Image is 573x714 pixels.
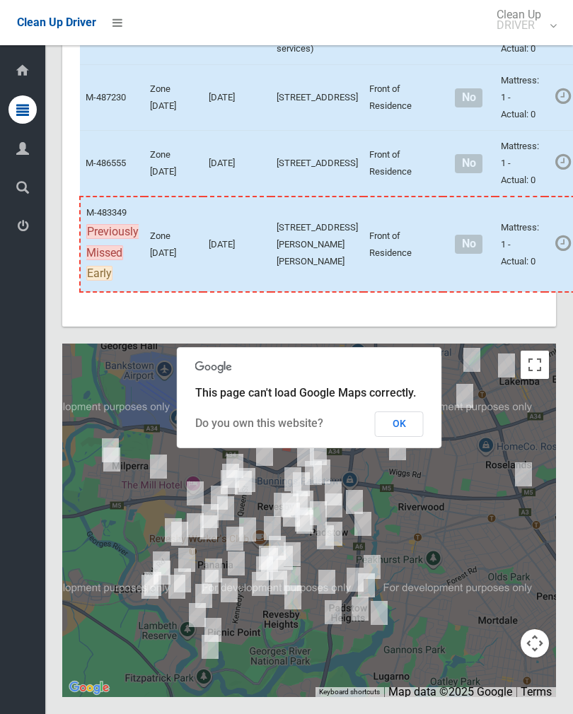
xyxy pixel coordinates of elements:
[287,467,316,502] div: 73 Mackenzie Street, REVESBY NSW 2212<br>Status : AssignedToRoute<br><a href="/driver/booking/488...
[278,537,306,572] div: 34 Hydrae Street, REVESBY NSW 2212<br>Status : AssignedToRoute<br><a href="/driver/booking/487709...
[364,197,443,292] td: Front of Residence
[495,65,545,131] td: Mattress: 1 - Actual: 0
[304,496,332,531] div: 16D Sphinx Avenue, PADSTOW NSW 2211<br>Status : Collected<br><a href="/driver/booking/487026/comp...
[221,521,249,556] div: 11 Roslyn Avenue, PANANIA NSW 2213<br>Status : AssignedToRoute<br><a href="/driver/booking/485402...
[203,131,271,197] td: [DATE]
[375,411,424,437] button: OK
[190,578,218,614] div: 16 Colleen Avenue, PICNIC POINT NSW 2213<br>Status : AssignedToRoute<br><a href="/driver/booking/...
[268,487,296,522] div: 111A The River Road, REVESBY NSW 2212<br>Status : AssignedToRoute<br><a href="/driver/booking/487...
[364,131,443,197] td: Front of Residence
[66,679,112,697] a: Click to see this area on Google Maps
[144,65,203,131] td: Zone [DATE]
[458,342,486,378] div: 646 Punchbowl Road, WILEY PARK NSW 2195<br>Status : Collected<br><a href="/driver/booking/486576/...
[349,506,377,542] div: 4 Parmal Avenue, PADSTOW NSW 2211<br>Status : AssignedToRoute<br><a href="/driver/booking/486436/...
[222,546,250,581] div: 8b Gorman Avenue, PANANIA NSW 2213<br>Status : AssignedToRoute<br><a href="/driver/booking/487488...
[346,591,374,626] div: 91 Villiers Road, PADSTOW HEIGHTS NSW 2211<br>Status : AssignedToRoute<br><a href="/driver/bookin...
[555,153,571,171] i: Booking awaiting collection. Mark as collected or report issues to complete task.
[212,491,240,526] div: 76 Horsley Road, PANANIA NSW 2213<br>Status : AssignedToRoute<br><a href="/driver/booking/487276/...
[261,550,289,585] div: 274 The River Road, REVESBY NSW 2212<br>Status : AssignedToRoute<br><a href="/driver/booking/4868...
[308,454,336,489] div: 1 Louie Street, PADSTOW NSW 2211<br>Status : Collected<br><a href="/driver/booking/487501/complet...
[340,484,369,520] div: 59 Iberia Street, PADSTOW NSW 2211<br>Status : AssignedToRoute<br><a href="/driver/booking/487612...
[168,563,197,598] div: 19 Gracemar Avenue, PANANIA NSW 2213<br>Status : AssignedToRoute<br><a href="/driver/booking/4870...
[250,551,279,586] div: 24 Lochinvar Road, REVESBY NSW 2212<br>Status : AssignedToRoute<br><a href="/driver/booking/48717...
[163,569,191,604] div: 715 Henry Lawson Drive, EAST HILLS NSW 2213<br>Status : AssignedToRoute<br><a href="/driver/booki...
[383,431,412,466] div: 26 Craig Street, PUNCHBOWL NSW 2196<br>Status : Collected<br><a href="/driver/booking/481372/comp...
[364,65,443,131] td: Front of Residence
[196,498,224,534] div: 7 Hazelglen Avenue, PANANIA NSW 2213<br>Status : AssignedToRoute<br><a href="/driver/booking/4855...
[271,197,364,292] td: [STREET_ADDRESS][PERSON_NAME][PERSON_NAME]
[279,580,307,615] div: 122 Sandakan Road, REVESBY HEIGHTS NSW 2212<br>Status : AssignedToRoute<br><a href="/driver/booki...
[246,566,274,602] div: 33 Clive Street, REVESBY NSW 2212<br>Status : AssignedToRoute<br><a href="/driver/booking/487001/...
[319,595,347,630] div: 10 Needlewood Grove, PADSTOW HEIGHTS NSW 2211<br>Status : AssignedToRoute<br><a href="/driver/boo...
[183,597,212,633] div: 42 Doris Street, PICNIC POINT NSW 2213<br>Status : AssignedToRoute<br><a href="/driver/booking/48...
[196,629,224,665] div: 879 Henry Lawson Drive, PICNIC POINT NSW 2213<br>Status : AssignedToRoute<br><a href="/driver/boo...
[258,510,286,546] div: 4 Revesby Place, REVESBY NSW 2212<br>Status : AssignedToRoute<br><a href="/driver/booking/487390/...
[388,685,512,698] span: Map data ©2025 Google
[555,87,571,105] i: Booking awaiting collection. Mark as collected or report issues to complete task.
[291,504,319,539] div: 65 Sphinx Avenue, REVESBY NSW 2212<br>Status : AssignedToRoute<br><a href="/driver/booking/478388...
[216,458,245,493] div: 39 Tracey Street, REVESBY NSW 2212<br>Status : AssignedToRoute<br><a href="/driver/booking/488061...
[448,158,490,170] h4: Normal sized
[144,197,203,292] td: Zone [DATE]
[195,416,323,430] a: Do you own this website?
[320,488,348,523] div: 85 Watson Road, PADSTOW NSW 2211<br>Status : Collected<br><a href="/driver/booking/487024/complet...
[80,65,144,131] td: M-487230
[144,449,173,484] div: 10 Zonnebeke Crescent, MILPERRA NSW 2214<br>Status : AssignedToRoute<br><a href="/driver/booking/...
[319,476,347,511] div: 5 Moro Avenue, PADSTOW NSW 2211<br>Status : Collected<br><a href="/driver/booking/488167/complete...
[205,480,233,515] div: 6a Windermere Crescent, PANANIA NSW 2213<br>Status : AssignedToRoute<br><a href="/driver/booking/...
[203,65,271,131] td: [DATE]
[270,540,299,575] div: 56 Vega Street, REVESBY NSW 2212<br>Status : AssignedToRoute<br><a href="/driver/booking/487205/c...
[341,562,369,597] div: 25 Berrima Avenue, PADSTOW NSW 2211<br>Status : AssignedToRoute<br><a href="/driver/booking/48403...
[181,508,209,543] div: 210 Marco Avenue, PANANIA NSW 2213<br>Status : AssignedToRoute<br><a href="/driver/booking/488690...
[86,266,112,281] span: Early
[253,540,282,575] div: 26 Rowland Street, REVESBY NSW 2212<br>Status : AssignedToRoute<br><a href="/driver/booking/48742...
[80,197,144,292] td: M-483349
[278,561,306,597] div: 6 Neptune Street, REVESBY NSW 2212<br>Status : AssignedToRoute<br><a href="/driver/booking/487257...
[448,92,490,104] h4: Normal sized
[455,154,482,173] span: No
[159,513,187,548] div: 36A Cammarlie Street, PANANIA NSW 2213<br>Status : AssignedToRoute<br><a href="/driver/booking/48...
[455,235,482,254] span: No
[451,378,479,414] div: 50 Rosemont Street South, PUNCHBOWL NSW 2196<br>Status : AssignedToRoute<br><a href="/driver/book...
[195,386,416,399] span: This page can't load Google Maps correctly.
[195,510,223,545] div: 174 Marco Avenue, PANANIA NSW 2213<br>Status : AssignedToRoute<br><a href="/driver/booking/486248...
[291,437,320,472] div: 3 Reiba Crescent, REVESBY NSW 2212<br>Status : Collected<br><a href="/driver/booking/487242/compl...
[144,131,203,197] td: Zone [DATE]
[173,542,201,578] div: 22 Harford Avenue, EAST HILLS NSW 2213<br>Status : AssignedToRoute<br><a href="/driver/booking/48...
[289,502,318,537] div: 52A Sphinx Avenue, REVESBY NSW 2212<br>Status : AssignedToRoute<br><a href="/driver/booking/48817...
[147,546,175,581] div: 3/8 Cowland Avenue, EAST HILLS NSW 2213<br>Status : AssignedToRoute<br><a href="/driver/booking/4...
[555,234,571,252] i: Booking awaiting collection. Mark as collected or report issues to complete task.
[492,348,521,383] div: 4 Ernest Street, LAKEMBA NSW 2195<br>Status : Collected<br><a href="/driver/booking/485194/comple...
[215,573,243,608] div: 1 Clyfford Place, PANANIA NSW 2213<br>Status : AssignedToRoute<br><a href="/driver/booking/487462...
[136,569,164,604] div: 598 Henry Lawson Drive, EAST HILLS NSW 2213<br>Status : AssignedToRoute<br><a href="/driver/booki...
[495,197,545,292] td: Mattress: 1 - Actual: 0
[148,555,176,590] div: 4 Forrest Road, EAST HILLS NSW 2213<br>Status : AssignedToRoute<br><a href="/driver/booking/48689...
[98,442,126,477] div: 9 Dunstan Avenue, MILPERRA NSW 2214<br>Status : AssignedToRoute<br><a href="/driver/booking/48803...
[86,224,139,260] span: Previously Missed
[263,530,291,566] div: 218 The River Road, REVESBY NSW 2212<br>Status : AssignedToRoute<br><a href="/driver/booking/4868...
[271,65,364,131] td: [STREET_ADDRESS]
[199,553,228,588] div: 68 Malvern Street, PANANIA NSW 2213<br>Status : AssignedToRoute<br><a href="/driver/booking/48481...
[277,497,306,532] div: 28A Wilberforce Road, REVESBY NSW 2212<br>Status : AssignedToRoute<br><a href="/driver/booking/48...
[313,564,341,599] div: 29 Richardson Avenue, PADSTOW NSW 2211<br>Status : AssignedToRoute<br><a href="/driver/booking/48...
[352,568,381,603] div: 14 Wainwright Avenue, PADSTOW NSW 2211<br>Status : AssignedToRoute<br><a href="/driver/booking/48...
[181,476,209,511] div: 2A Lawson Street, PANANIA NSW 2213<br>Status : AssignedToRoute<br><a href="/driver/booking/487595...
[285,486,313,521] div: 16 Pivetta Street, REVESBY NSW 2212<br>Status : AssignedToRoute<br><a href="/driver/booking/48699...
[17,16,96,29] span: Clean Up Driver
[291,485,319,520] div: 49 Doyle Road, REVESBY NSW 2212<br>Status : AssignedToRoute<br><a href="/driver/booking/453784/co...
[320,516,348,551] div: 9 Gloucester Avenue, PADSTOW NSW 2211<br>Status : Collected<br><a href="/driver/booking/487889/co...
[365,595,393,631] div: 11 Bastille Close, PADSTOW HEIGHTS NSW 2211<br>Status : AssignedToRoute<br><a href="/driver/booki...
[455,88,482,107] span: No
[448,238,490,250] h4: Normal sized
[139,566,167,602] div: 608 Henry Lawson Drive, EAST HILLS NSW 2213<br>Status : AssignedToRoute<br><a href="/driver/booki...
[271,131,364,197] td: [STREET_ADDRESS]
[509,457,538,492] div: 315 King Georges Road, BEVERLY HILLS NSW 2209<br>Status : AssignedToRoute<br><a href="/driver/boo...
[17,12,96,33] a: Clean Up Driver
[233,512,262,547] div: 28 Hendy Avenue, PANANIA NSW 2213<br>Status : AssignedToRoute<br><a href="/driver/booking/484280/...
[497,20,541,30] small: DRIVER
[255,542,284,578] div: 13 Rowland Street, REVESBY NSW 2212<br>Status : AssignedToRoute<br><a href="/driver/booking/48709...
[250,436,279,472] div: 7 Ely Street, REVESBY NSW 2212<br>Status : AssignedToRoute<br><a href="/driver/booking/488442/com...
[203,197,271,292] td: [DATE]
[279,462,307,497] div: 25 Dove Street, REVESBY NSW 2212<br>Status : AssignedToRoute<br><a href="/driver/booking/488930/c...
[311,520,340,555] div: 4A Barkl Avenue, PADSTOW NSW 2211<br>Status : AssignedToRoute<br><a href="/driver/booking/487416/...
